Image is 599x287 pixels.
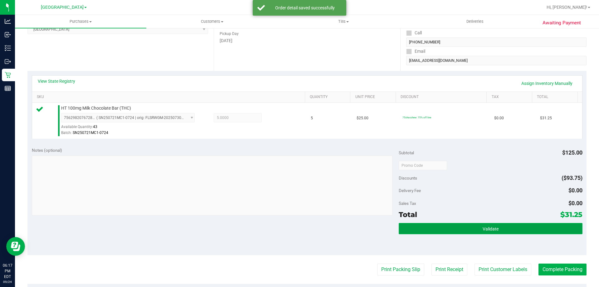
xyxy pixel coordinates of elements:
[3,263,12,280] p: 06:17 PM EDT
[61,105,131,111] span: HT 100mg Milk Chocolate Bar (THC)
[538,264,587,275] button: Complete Packing
[560,210,582,219] span: $31.25
[278,19,409,24] span: Tills
[268,5,342,11] div: Order detail saved successfully
[409,15,541,28] a: Deliveries
[147,19,277,24] span: Customers
[220,37,394,44] div: [DATE]
[61,122,202,135] div: Available Quantity:
[377,264,424,275] button: Print Packing Slip
[73,131,108,135] span: SN250721MC1-0724
[15,15,146,28] a: Purchases
[402,116,431,119] span: 75chocchew: 75% off line
[431,264,467,275] button: Print Receipt
[399,188,421,193] span: Delivery Fee
[61,131,72,135] span: Batch:
[406,37,587,47] input: Format: (999) 999-9999
[41,5,84,10] span: [GEOGRAPHIC_DATA]
[406,28,422,37] label: Call
[399,172,417,184] span: Discounts
[5,32,11,38] inline-svg: Inbound
[540,115,552,121] span: $31.25
[278,15,409,28] a: Tills
[357,115,368,121] span: $25.00
[547,5,587,10] span: Hi, [PERSON_NAME]!
[517,78,577,89] a: Assign Inventory Manually
[537,95,575,100] a: Total
[399,161,447,170] input: Promo Code
[5,45,11,51] inline-svg: Inventory
[494,115,504,121] span: $0.00
[6,237,25,256] iframe: Resource center
[543,19,581,27] span: Awaiting Payment
[399,201,416,206] span: Sales Tax
[355,95,393,100] a: Unit Price
[458,19,492,24] span: Deliveries
[220,31,239,37] label: Pickup Day
[399,210,417,219] span: Total
[5,85,11,92] inline-svg: Reports
[406,47,425,56] label: Email
[401,95,484,100] a: Discount
[5,18,11,24] inline-svg: Analytics
[399,223,582,234] button: Validate
[399,150,414,155] span: Subtotal
[311,115,313,121] span: 5
[492,95,530,100] a: Tax
[5,72,11,78] inline-svg: Retail
[568,187,582,194] span: $0.00
[310,95,348,100] a: Quantity
[38,78,75,84] a: View State Registry
[93,125,97,129] span: 43
[562,149,582,156] span: $125.00
[483,226,499,231] span: Validate
[568,200,582,206] span: $0.00
[5,58,11,65] inline-svg: Outbound
[146,15,278,28] a: Customers
[32,148,62,153] span: Notes (optional)
[15,19,146,24] span: Purchases
[475,264,531,275] button: Print Customer Labels
[37,95,302,100] a: SKU
[3,280,12,284] p: 09/24
[562,175,582,181] span: ($93.75)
